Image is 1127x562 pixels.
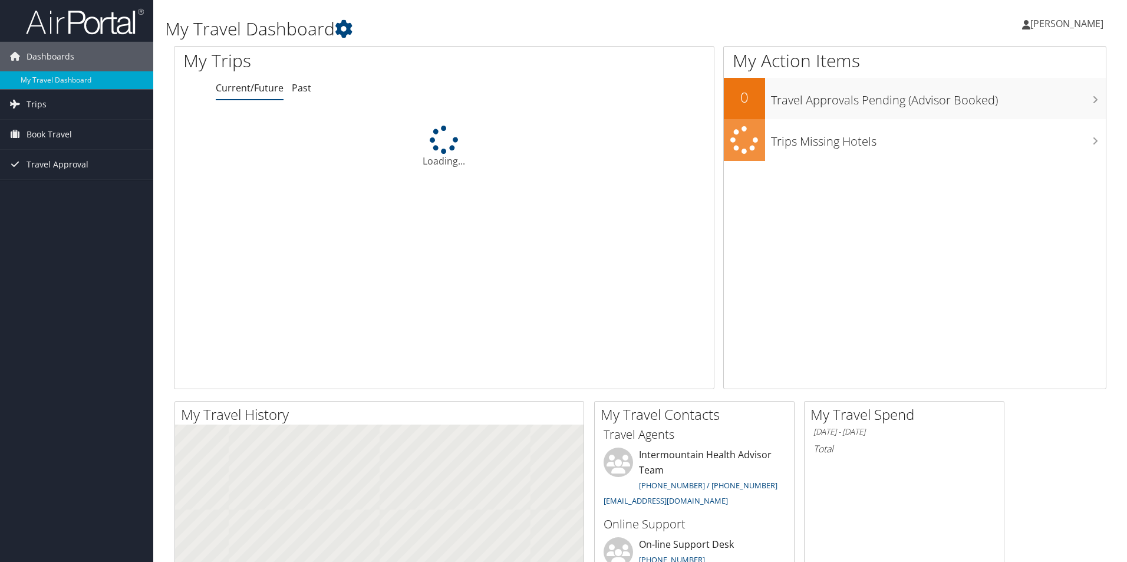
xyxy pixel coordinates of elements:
a: Trips Missing Hotels [724,119,1106,161]
h3: Online Support [604,516,785,533]
img: airportal-logo.png [26,8,144,35]
a: [PHONE_NUMBER] / [PHONE_NUMBER] [639,480,777,491]
span: Travel Approval [27,150,88,179]
a: [PERSON_NAME] [1022,6,1115,41]
a: Past [292,81,311,94]
h6: Total [813,442,995,455]
a: Current/Future [216,81,284,94]
h3: Trips Missing Hotels [771,127,1106,150]
span: Trips [27,90,47,119]
a: 0Travel Approvals Pending (Advisor Booked) [724,78,1106,119]
h1: My Action Items [724,48,1106,73]
h1: My Trips [183,48,480,73]
li: Intermountain Health Advisor Team [598,448,791,511]
h2: 0 [724,87,765,107]
span: Dashboards [27,42,74,71]
h6: [DATE] - [DATE] [813,426,995,438]
h2: My Travel Spend [810,405,1004,425]
h2: My Travel History [181,405,584,425]
h3: Travel Approvals Pending (Advisor Booked) [771,86,1106,109]
span: Book Travel [27,120,72,149]
h2: My Travel Contacts [601,405,794,425]
h1: My Travel Dashboard [165,17,799,41]
a: [EMAIL_ADDRESS][DOMAIN_NAME] [604,495,728,506]
div: Loading... [174,126,714,168]
h3: Travel Agents [604,426,785,443]
span: [PERSON_NAME] [1030,17,1103,30]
